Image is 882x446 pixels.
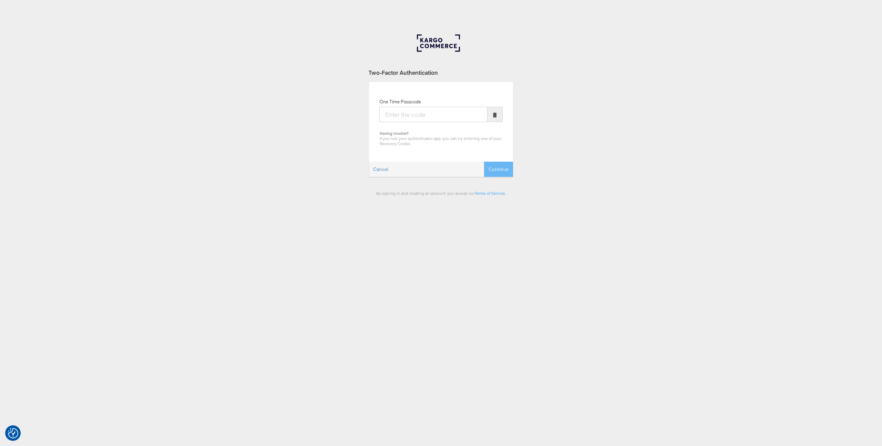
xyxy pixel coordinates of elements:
a: Cancel [369,162,392,177]
label: One Time Passcode [379,99,421,105]
img: Revisit consent button [8,428,18,438]
a: Terms of Service [475,191,505,196]
span: If you lost your authenticator app, you can try entering one of your Recovery Codes [380,136,502,146]
input: Enter the code [379,107,488,122]
div: Two-Factor Authentication [369,69,513,77]
button: Consent Preferences [8,428,18,438]
div: By signing in and creating an account, you accept our . [369,191,513,196]
b: Having trouble? [380,131,409,136]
